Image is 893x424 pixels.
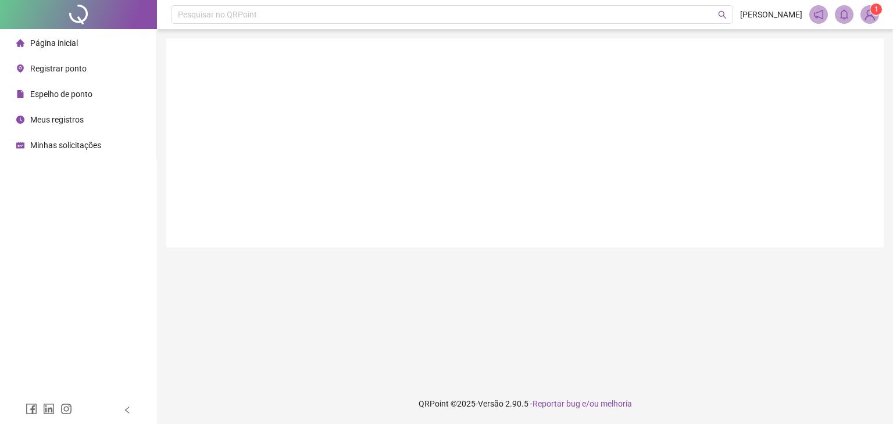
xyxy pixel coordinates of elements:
span: Minhas solicitações [30,141,101,150]
span: facebook [26,403,37,415]
span: linkedin [43,403,55,415]
span: [PERSON_NAME] [740,8,802,21]
span: home [16,39,24,47]
span: bell [839,9,849,20]
span: Espelho de ponto [30,89,92,99]
span: notification [813,9,824,20]
span: search [718,10,727,19]
span: Meus registros [30,115,84,124]
span: left [123,406,131,414]
span: 1 [874,5,878,13]
span: Versão [478,399,503,408]
span: file [16,90,24,98]
sup: Atualize o seu contato no menu Meus Dados [870,3,882,15]
span: Reportar bug e/ou melhoria [533,399,632,408]
span: clock-circle [16,116,24,124]
footer: QRPoint © 2025 - 2.90.5 - [157,383,893,424]
span: Página inicial [30,38,78,48]
span: schedule [16,141,24,149]
img: 72256 [861,6,878,23]
span: Registrar ponto [30,64,87,73]
span: environment [16,64,24,73]
span: instagram [60,403,72,415]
